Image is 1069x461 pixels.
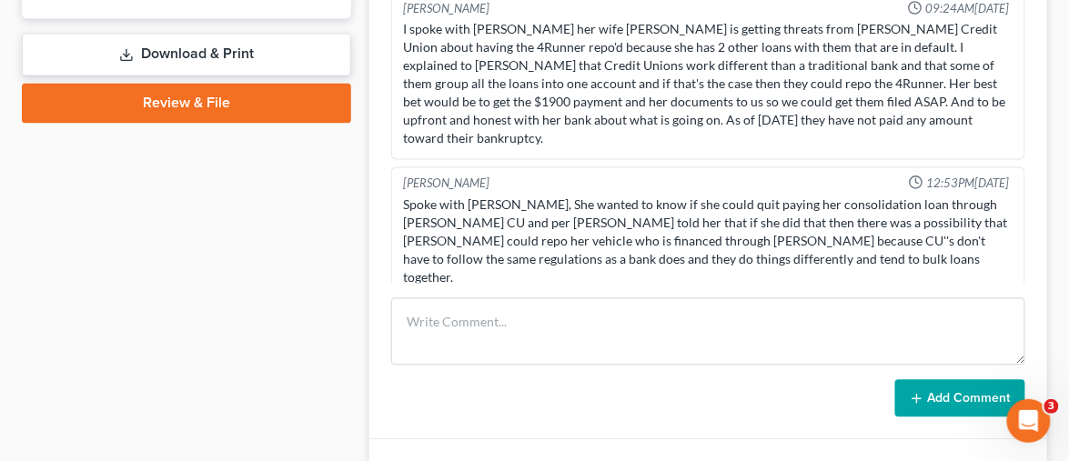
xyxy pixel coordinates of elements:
a: Review & File [22,83,351,123]
button: Add Comment [895,379,1025,417]
iframe: Intercom live chat [1007,399,1051,443]
span: 12:53PM[DATE] [927,175,1010,192]
div: Spoke with [PERSON_NAME], She wanted to know if she could quit paying her consolidation loan thro... [403,195,1014,286]
a: Download & Print [22,33,351,75]
span: 3 [1044,399,1059,414]
div: [PERSON_NAME] [403,175,489,192]
div: I spoke with [PERSON_NAME] her wife [PERSON_NAME] is getting threats from [PERSON_NAME] Credit Un... [403,20,1014,147]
